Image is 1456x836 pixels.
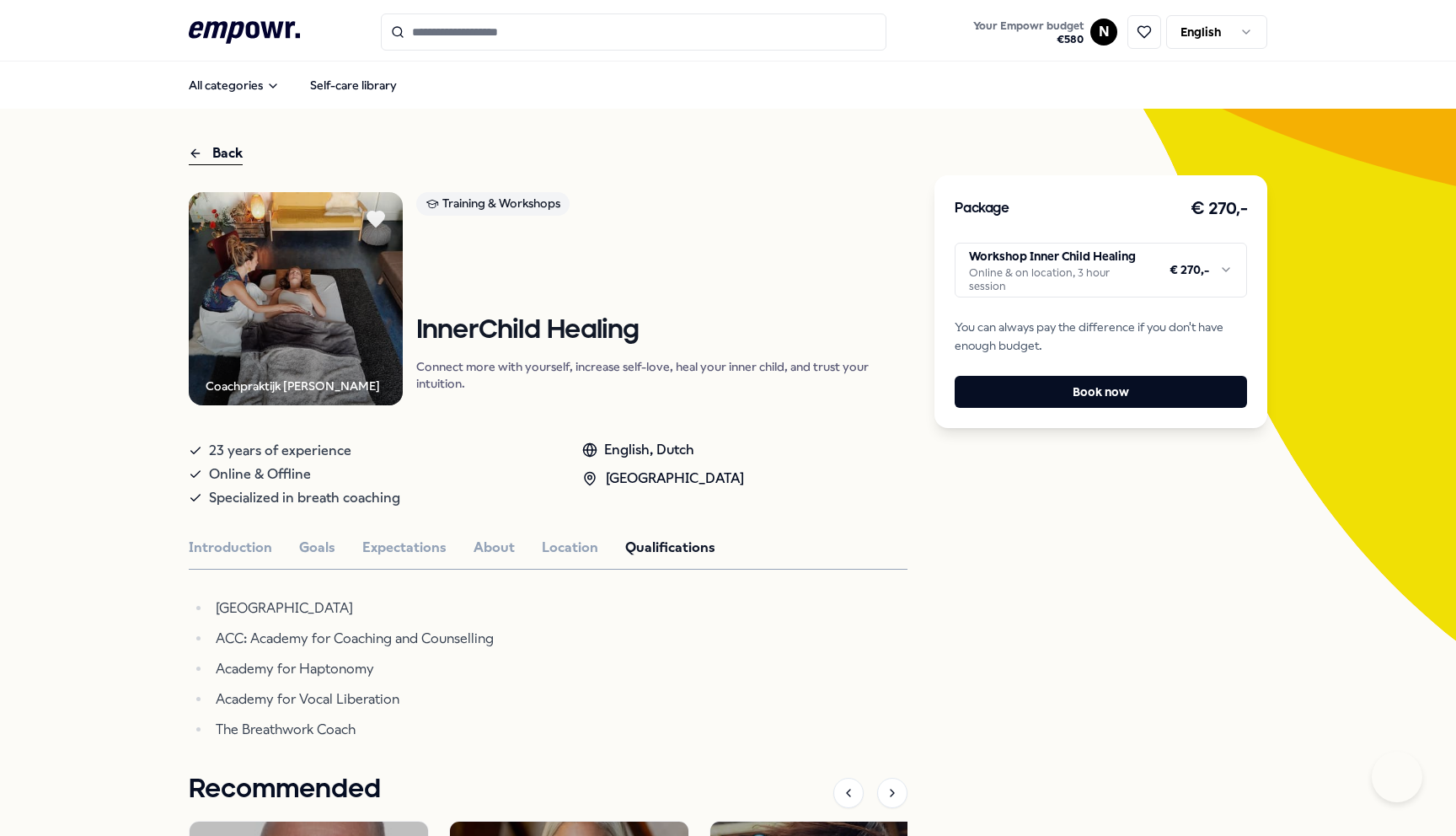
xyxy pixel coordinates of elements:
[625,537,715,559] button: Qualifications
[582,468,744,490] div: [GEOGRAPHIC_DATA]
[381,13,886,51] input: Search for products, categories or subcategories
[973,33,1084,46] span: € 580
[189,769,381,811] h1: Recommended
[416,192,570,216] div: Training & Workshops
[966,14,1090,50] a: Your Empowr budget€580
[970,16,1087,50] button: Your Empowr budget€580
[211,657,736,681] li: Academy for Haptonomy
[582,439,744,461] div: English, Dutch
[1191,196,1248,222] h3: € 270,-
[175,68,293,102] button: All categories
[211,597,736,620] li: [GEOGRAPHIC_DATA]
[189,142,243,165] div: Back
[955,318,1247,356] span: You can always pay the difference if you don't have enough budget.
[206,377,380,395] div: Coachpraktijk [PERSON_NAME]
[416,358,908,392] p: Connect more with yourself, increase self-love, heal your inner child, and trust your intuition.
[211,627,736,651] li: ACC: Academy for Coaching and Counselling
[211,718,736,742] li: The Breathwork Coach
[416,316,908,346] h1: InnerChild Healing
[297,68,410,102] a: Self-care library
[175,68,410,102] nav: Main
[1372,752,1422,802] iframe: Help Scout Beacon - Open
[542,537,598,559] button: Location
[209,486,400,510] span: Specialized in breath coaching
[955,198,1009,220] h3: Package
[474,537,515,559] button: About
[189,192,403,406] img: Product Image
[973,19,1084,33] span: Your Empowr budget
[1090,19,1117,46] button: N
[299,537,335,559] button: Goals
[362,537,447,559] button: Expectations
[416,192,908,222] a: Training & Workshops
[209,439,351,463] span: 23 years of experience
[955,376,1247,408] button: Book now
[209,463,311,486] span: Online & Offline
[211,688,736,711] li: Academy for Vocal Liberation
[189,537,272,559] button: Introduction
